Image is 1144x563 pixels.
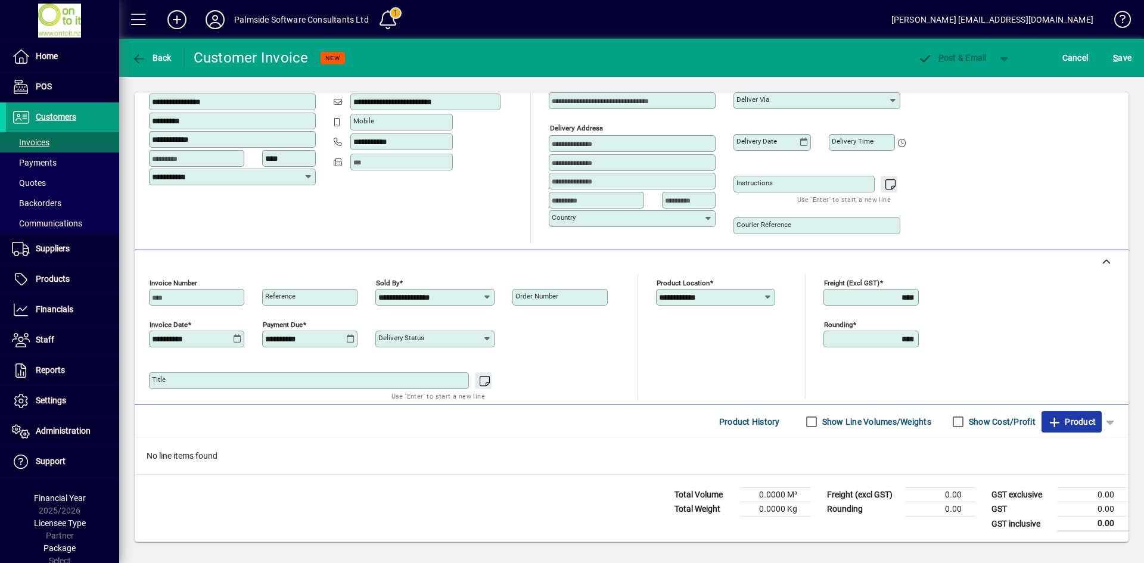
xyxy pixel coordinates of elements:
[6,213,119,234] a: Communications
[6,234,119,264] a: Suppliers
[736,220,791,229] mat-label: Courier Reference
[265,292,296,300] mat-label: Reference
[669,502,740,517] td: Total Weight
[986,517,1057,531] td: GST inclusive
[1110,47,1134,69] button: Save
[669,488,740,502] td: Total Volume
[736,179,773,187] mat-label: Instructions
[1057,517,1129,531] td: 0.00
[36,335,54,344] span: Staff
[36,304,73,314] span: Financials
[938,53,944,63] span: P
[36,365,65,375] span: Reports
[12,178,46,188] span: Quotes
[552,213,576,222] mat-label: Country
[918,53,987,63] span: ost & Email
[6,416,119,446] a: Administration
[797,192,891,206] mat-hint: Use 'Enter' to start a new line
[150,321,188,329] mat-label: Invoice date
[12,198,61,208] span: Backorders
[1105,2,1129,41] a: Knowledge Base
[135,438,1129,474] div: No line items found
[132,53,172,63] span: Back
[1113,48,1131,67] span: ave
[34,518,86,528] span: Licensee Type
[12,219,82,228] span: Communications
[12,158,57,167] span: Payments
[912,47,993,69] button: Post & Email
[904,488,976,502] td: 0.00
[196,9,234,30] button: Profile
[986,502,1057,517] td: GST
[1042,411,1102,433] button: Product
[657,279,710,287] mat-label: Product location
[6,153,119,173] a: Payments
[824,279,879,287] mat-label: Freight (excl GST)
[152,375,166,384] mat-label: Title
[6,295,119,325] a: Financials
[714,411,785,433] button: Product History
[353,117,374,125] mat-label: Mobile
[740,502,812,517] td: 0.0000 Kg
[36,426,91,436] span: Administration
[1057,502,1129,517] td: 0.00
[36,456,66,466] span: Support
[1062,48,1089,67] span: Cancel
[36,82,52,91] span: POS
[119,47,185,69] app-page-header-button: Back
[821,488,904,502] td: Freight (excl GST)
[36,112,76,122] span: Customers
[966,416,1036,428] label: Show Cost/Profit
[129,47,175,69] button: Back
[1047,412,1096,431] span: Product
[6,325,119,355] a: Staff
[12,138,49,147] span: Invoices
[34,493,86,503] span: Financial Year
[1113,53,1118,63] span: S
[376,279,399,287] mat-label: Sold by
[43,543,76,553] span: Package
[515,292,558,300] mat-label: Order number
[378,334,424,342] mat-label: Delivery status
[736,137,777,145] mat-label: Delivery date
[263,321,303,329] mat-label: Payment due
[736,95,769,104] mat-label: Deliver via
[740,488,812,502] td: 0.0000 M³
[6,193,119,213] a: Backorders
[6,42,119,71] a: Home
[300,73,319,92] button: Copy to Delivery address
[820,416,931,428] label: Show Line Volumes/Weights
[904,502,976,517] td: 0.00
[194,48,309,67] div: Customer Invoice
[36,396,66,405] span: Settings
[6,447,119,477] a: Support
[891,10,1093,29] div: [PERSON_NAME] [EMAIL_ADDRESS][DOMAIN_NAME]
[824,321,853,329] mat-label: Rounding
[1057,488,1129,502] td: 0.00
[6,356,119,385] a: Reports
[821,502,904,517] td: Rounding
[325,54,340,62] span: NEW
[6,72,119,102] a: POS
[986,488,1057,502] td: GST exclusive
[1059,47,1092,69] button: Cancel
[391,389,485,403] mat-hint: Use 'Enter' to start a new line
[6,132,119,153] a: Invoices
[36,274,70,284] span: Products
[234,10,369,29] div: Palmside Software Consultants Ltd
[158,9,196,30] button: Add
[36,244,70,253] span: Suppliers
[832,137,873,145] mat-label: Delivery time
[36,51,58,61] span: Home
[719,412,780,431] span: Product History
[6,265,119,294] a: Products
[6,173,119,193] a: Quotes
[6,386,119,416] a: Settings
[150,279,197,287] mat-label: Invoice number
